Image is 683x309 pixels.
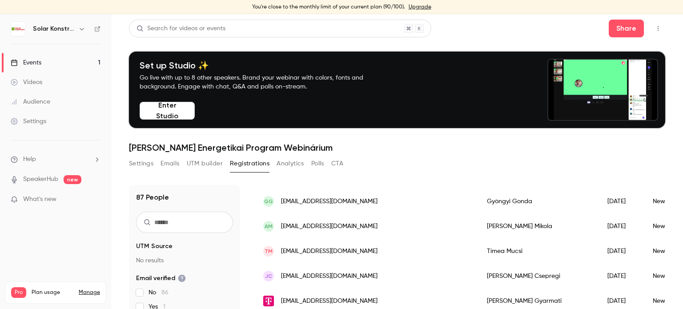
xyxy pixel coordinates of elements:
div: Gyöngyi Gonda [478,189,599,214]
span: Email verified [136,274,186,283]
button: UTM builder [187,157,223,171]
span: GG [264,197,273,205]
span: TM [265,247,273,255]
button: Settings [129,157,153,171]
p: No results [136,256,233,265]
button: Enter Studio [140,102,195,120]
div: Settings [11,117,46,126]
h4: Set up Studio ✨ [140,60,384,71]
span: [EMAIL_ADDRESS][DOMAIN_NAME] [281,197,378,206]
h1: 87 People [136,192,169,203]
span: No [149,288,169,297]
div: Events [11,58,41,67]
img: Solar Konstrukt Kft. [11,22,25,36]
button: Share [609,20,644,37]
span: [EMAIL_ADDRESS][DOMAIN_NAME] [281,272,378,281]
button: Registrations [230,157,269,171]
a: Manage [79,289,100,296]
h1: [PERSON_NAME] Energetikai Program Webinárium [129,142,665,153]
h6: Solar Konstrukt Kft. [33,24,75,33]
span: JC [265,272,272,280]
span: Plan usage [32,289,73,296]
div: [PERSON_NAME] Mikola [478,214,599,239]
button: Analytics [277,157,304,171]
div: [DATE] [599,239,644,264]
span: [EMAIL_ADDRESS][DOMAIN_NAME] [281,247,378,256]
span: new [64,175,81,184]
span: [EMAIL_ADDRESS][DOMAIN_NAME] [281,222,378,231]
a: SpeakerHub [23,175,58,184]
div: Audience [11,97,50,106]
p: Go live with up to 8 other speakers. Brand your webinar with colors, fonts and background. Engage... [140,73,384,91]
div: Videos [11,78,42,87]
button: Polls [311,157,324,171]
div: Tímea Mucsi [478,239,599,264]
div: [DATE] [599,264,644,289]
div: Search for videos or events [137,24,225,33]
span: 86 [161,289,169,296]
span: UTM Source [136,242,173,251]
span: AM [265,222,273,230]
div: [DATE] [599,214,644,239]
span: Help [23,155,36,164]
button: Emails [161,157,179,171]
button: CTA [331,157,343,171]
a: Upgrade [409,4,431,11]
span: Pro [11,287,26,298]
span: What's new [23,195,56,204]
li: help-dropdown-opener [11,155,100,164]
span: [EMAIL_ADDRESS][DOMAIN_NAME] [281,297,378,306]
div: [PERSON_NAME] Csepregi [478,264,599,289]
div: [DATE] [599,189,644,214]
img: t-online.hu [263,296,274,306]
